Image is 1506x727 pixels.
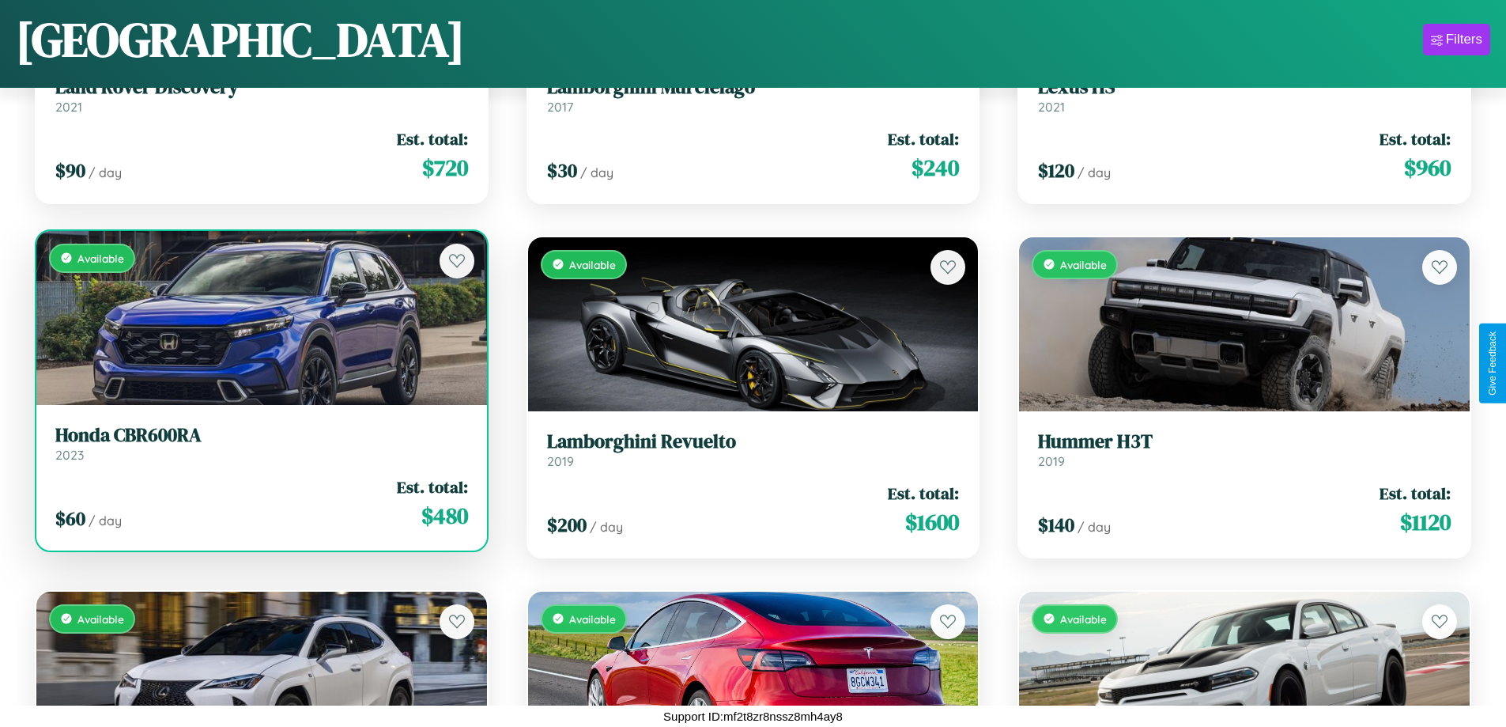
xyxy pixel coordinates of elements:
span: Available [569,258,616,271]
h3: Hummer H3T [1038,430,1451,453]
a: Honda CBR600RA2023 [55,424,468,463]
span: Est. total: [888,127,959,150]
a: Lamborghini Revuelto2019 [547,430,960,469]
span: Available [1060,258,1107,271]
span: Est. total: [1380,482,1451,505]
span: 2017 [547,99,573,115]
span: / day [1078,165,1111,180]
span: Est. total: [888,482,959,505]
span: $ 1120 [1400,506,1451,538]
span: $ 120 [1038,157,1074,184]
a: Land Rover Discovery2021 [55,76,468,115]
span: / day [89,165,122,180]
span: Available [1060,612,1107,626]
span: / day [580,165,613,180]
span: 2021 [55,99,82,115]
span: Est. total: [397,475,468,498]
h3: Land Rover Discovery [55,76,468,99]
span: $ 60 [55,505,85,532]
span: $ 240 [912,152,959,184]
h3: Lamborghini Murcielago [547,76,960,99]
span: Available [77,612,124,626]
a: Hummer H3T2019 [1038,430,1451,469]
span: Available [569,612,616,626]
span: / day [590,519,623,535]
h3: Lexus HS [1038,76,1451,99]
div: Give Feedback [1487,331,1498,396]
span: $ 90 [55,157,85,184]
div: Filters [1446,32,1482,47]
span: 2021 [1038,99,1065,115]
button: Filters [1423,24,1490,55]
h3: Lamborghini Revuelto [547,430,960,453]
p: Support ID: mf2t8zr8nssz8mh4ay8 [663,706,843,727]
span: 2019 [1038,453,1065,469]
span: / day [1078,519,1111,535]
h3: Honda CBR600RA [55,424,468,447]
span: $ 960 [1404,152,1451,184]
span: / day [89,513,122,528]
span: Est. total: [397,127,468,150]
span: $ 30 [547,157,577,184]
span: $ 1600 [905,506,959,538]
span: Est. total: [1380,127,1451,150]
a: Lamborghini Murcielago2017 [547,76,960,115]
span: 2023 [55,447,84,463]
span: $ 200 [547,512,587,538]
span: Available [77,252,124,265]
span: $ 720 [422,152,468,184]
h1: [GEOGRAPHIC_DATA] [16,7,465,72]
span: $ 480 [421,500,468,532]
span: 2019 [547,453,574,469]
a: Lexus HS2021 [1038,76,1451,115]
span: $ 140 [1038,512,1074,538]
